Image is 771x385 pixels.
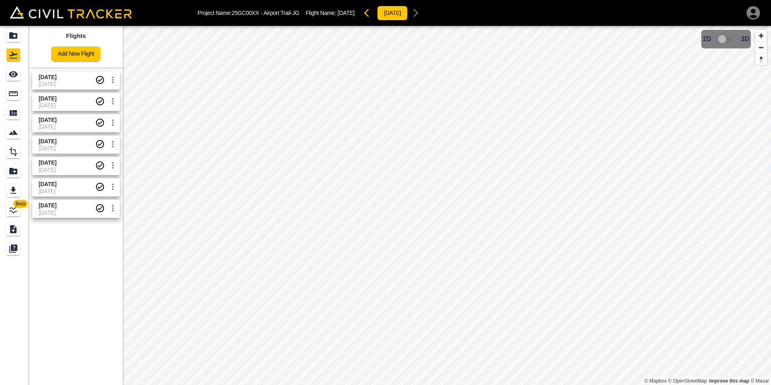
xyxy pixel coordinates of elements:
[306,10,354,16] p: Flight Name:
[709,378,749,384] a: Map feedback
[644,378,667,384] a: Mapbox
[703,36,711,43] span: 2D
[377,6,408,21] button: [DATE]
[755,53,767,65] button: Reset bearing to north
[668,378,707,384] a: OpenStreetMap
[750,378,769,384] a: Maxar
[741,36,749,43] span: 3D
[123,26,771,385] canvas: Map
[755,42,767,53] button: Zoom out
[715,31,738,47] span: 3D model not uploaded yet
[198,10,299,16] p: Project Name: 25GC00XX - Airport Trail-JG
[755,30,767,42] button: Zoom in
[10,6,132,19] img: Civil Tracker
[338,10,354,16] span: [DATE]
